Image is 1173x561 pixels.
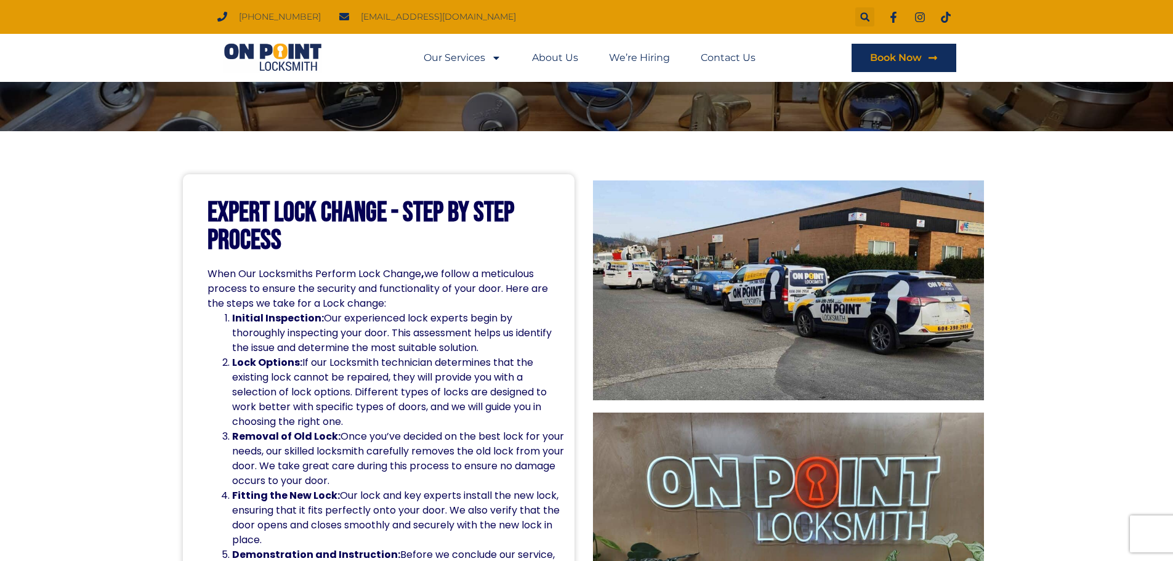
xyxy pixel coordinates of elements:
p: Our lock and key experts install the new lock, ensuring that it fits perfectly onto your door. We... [232,488,564,547]
p: Once you’ve decided on the best lock for your needs, our skilled locksmith carefully removes the ... [232,429,564,488]
span: Book Now [870,53,922,63]
span: [PHONE_NUMBER] [236,9,321,25]
strong: Fitting the New Lock: [232,488,340,502]
p: When Our Locksmiths Perform Lock Change we follow a meticulous process to ensure the security and... [208,267,564,311]
a: Contact Us [701,44,756,72]
p: If our Locksmith technician determines that the existing lock cannot be repaired, they will provi... [232,355,564,429]
p: Our experienced lock experts begin by thoroughly inspecting your door. This assessment helps us i... [232,311,564,355]
nav: Menu [424,44,756,72]
a: About Us [532,44,578,72]
span: [EMAIL_ADDRESS][DOMAIN_NAME] [358,9,516,25]
div: Search [855,7,874,26]
strong: Lock Options: [232,355,302,369]
img: Lock Change 1 [593,180,985,400]
a: Book Now [852,44,956,72]
strong: , [421,267,424,281]
strong: Removal of Old Lock: [232,429,341,443]
h2: Expert Lock Change - Step By Step Process [208,199,550,254]
a: Our Services [424,44,501,72]
a: We’re Hiring [609,44,670,72]
strong: Initial Inspection: [232,311,324,325]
